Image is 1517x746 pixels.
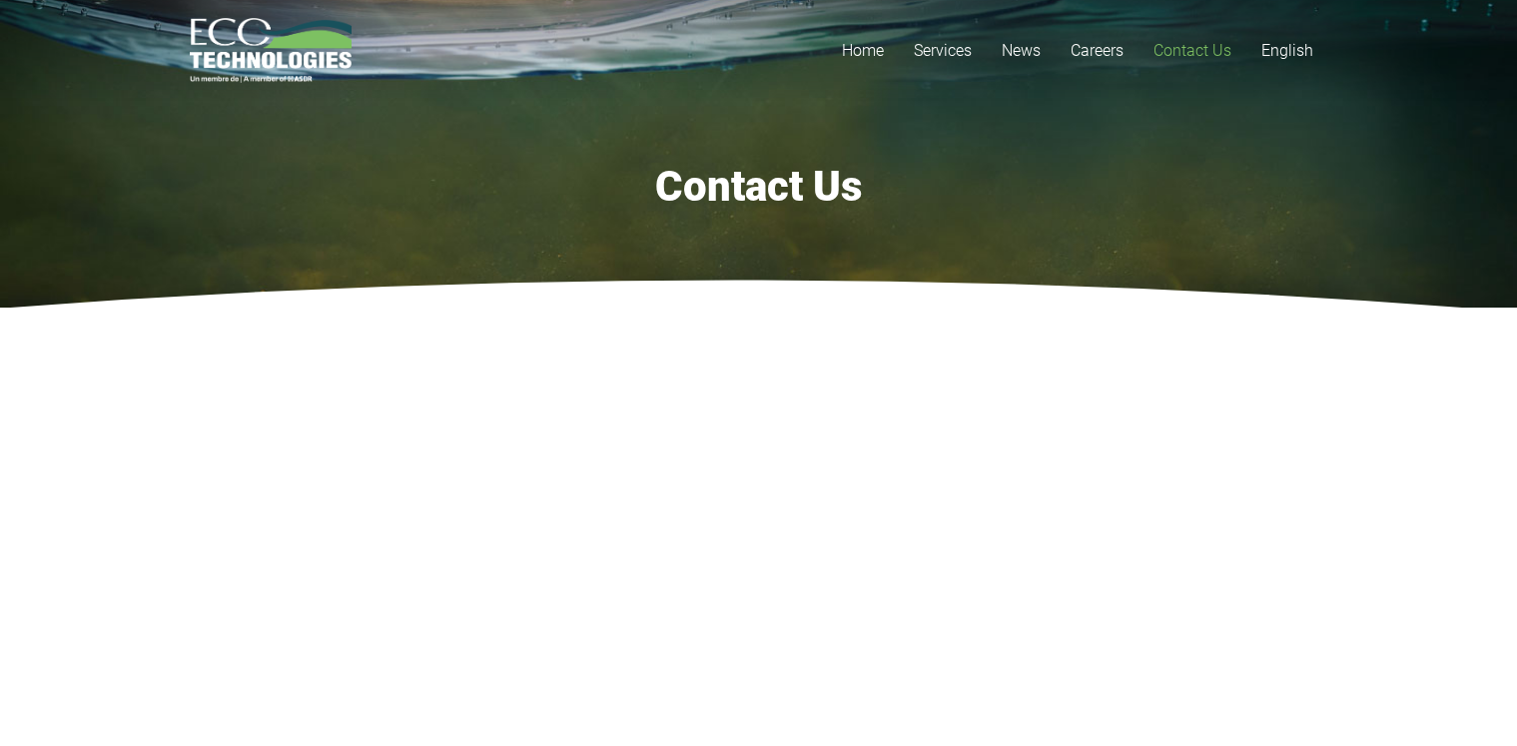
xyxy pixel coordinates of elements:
span: News [1002,41,1041,60]
span: English [1261,41,1313,60]
span: Services [914,41,972,60]
span: Careers [1071,41,1124,60]
span: Home [842,41,884,60]
a: logo_EcoTech_ASDR_RGB [190,18,353,83]
span: Contact Us [1153,41,1231,60]
h1: Contact Us [190,162,1328,212]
